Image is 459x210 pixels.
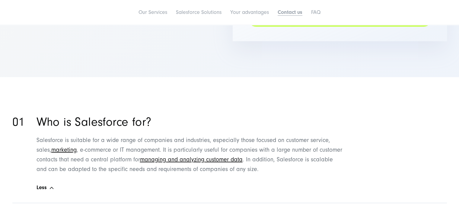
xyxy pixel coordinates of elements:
a: Your advantages [230,9,269,15]
p: Salesforce is suitable for a wide range of companies and industries, especially those focused on ... [37,135,344,174]
a: Contact us [278,9,302,15]
a: Less [37,185,447,191]
a: Our Services [139,9,167,15]
a: FAQ [311,9,320,15]
span: Less [37,185,47,191]
a: marketing [51,147,77,153]
a: managing and analyzing customer data [140,156,243,163]
h2: Who is Salesforce for? [37,116,151,128]
a: Salesforce Solutions [176,9,222,15]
